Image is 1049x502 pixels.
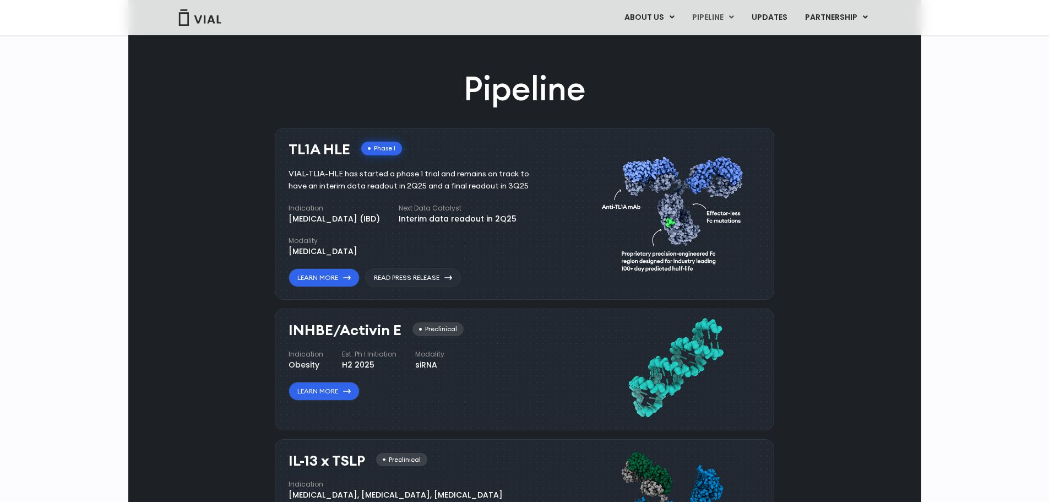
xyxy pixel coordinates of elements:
[412,322,464,336] div: Preclinical
[289,213,380,225] div: [MEDICAL_DATA] (IBD)
[342,359,396,371] div: H2 2025
[289,142,350,158] h3: TL1A HLE
[289,382,360,401] a: Learn More
[415,359,444,371] div: siRNA
[289,246,357,257] div: [MEDICAL_DATA]
[602,136,749,288] img: TL1A antibody diagram.
[796,8,877,27] a: PARTNERSHIPMenu Toggle
[683,8,742,27] a: PIPELINEMenu Toggle
[289,322,401,338] h3: INHBE/Activin E
[464,66,586,111] h2: Pipeline
[399,213,517,225] div: Interim data readout in 2Q25
[743,8,796,27] a: UPDATES
[289,349,323,359] h4: Indication
[376,453,427,467] div: Preclinical
[289,453,365,469] h3: IL-13 x TSLP
[289,359,323,371] div: Obesity
[289,479,503,489] h4: Indication
[289,168,546,192] div: VIAL-TL1A-HLE has started a phase 1 trial and remains on track to have an interim data readout in...
[361,142,402,155] div: Phase I
[289,236,357,246] h4: Modality
[399,203,517,213] h4: Next Data Catalyst
[289,489,503,501] div: [MEDICAL_DATA], [MEDICAL_DATA], [MEDICAL_DATA]
[616,8,683,27] a: ABOUT USMenu Toggle
[342,349,396,359] h4: Est. Ph I Initiation
[289,203,380,213] h4: Indication
[289,268,360,287] a: Learn More
[178,9,222,26] img: Vial Logo
[415,349,444,359] h4: Modality
[365,268,461,287] a: Read Press Release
